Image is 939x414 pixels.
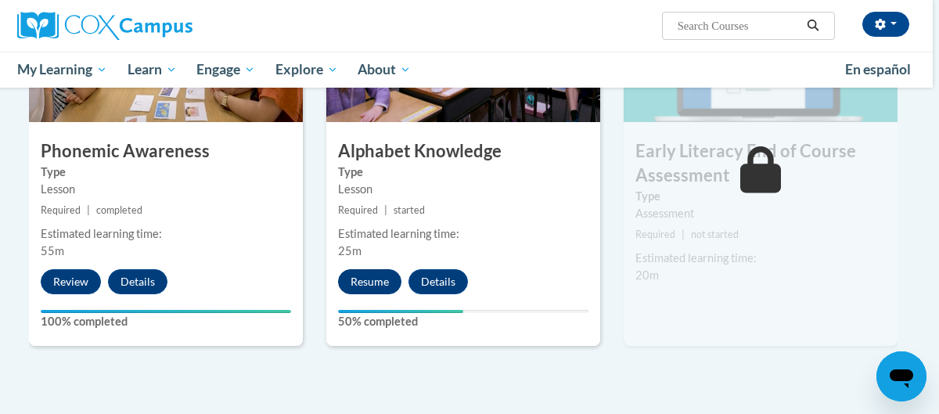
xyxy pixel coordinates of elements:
a: Learn [117,52,187,88]
h3: Phonemic Awareness [29,139,303,164]
label: Type [635,188,886,205]
div: Assessment [635,205,886,222]
input: Search Courses [676,16,801,35]
a: Engage [186,52,265,88]
span: | [87,204,90,216]
span: 25m [338,244,362,257]
a: En español [835,53,921,86]
button: Account Settings [862,12,909,37]
div: Lesson [41,181,291,198]
span: Required [338,204,378,216]
div: Estimated learning time: [635,250,886,267]
span: En español [845,61,911,77]
button: Search [801,16,825,35]
div: Estimated learning time: [41,225,291,243]
span: My Learning [17,60,107,79]
span: | [384,204,387,216]
div: Main menu [5,52,921,88]
button: Details [408,269,468,294]
label: Type [338,164,588,181]
div: Your progress [338,310,463,313]
span: About [358,60,411,79]
span: Engage [196,60,255,79]
span: Explore [275,60,338,79]
h3: Alphabet Knowledge [326,139,600,164]
img: Cox Campus [17,12,192,40]
button: Review [41,269,101,294]
iframe: Button to launch messaging window [876,351,926,401]
div: Estimated learning time: [338,225,588,243]
button: Details [108,269,167,294]
span: Learn [128,60,177,79]
a: About [348,52,422,88]
label: 50% completed [338,313,588,330]
a: My Learning [7,52,117,88]
div: Your progress [41,310,291,313]
span: 20m [635,268,659,282]
div: Lesson [338,181,588,198]
span: Required [635,229,675,240]
span: | [682,229,685,240]
span: started [394,204,425,216]
span: Required [41,204,81,216]
label: 100% completed [41,313,291,330]
button: Resume [338,269,401,294]
label: Type [41,164,291,181]
span: not started [691,229,739,240]
h3: Early Literacy End of Course Assessment [624,139,898,188]
span: completed [96,204,142,216]
a: Explore [265,52,348,88]
a: Cox Campus [17,12,299,40]
span: 55m [41,244,64,257]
